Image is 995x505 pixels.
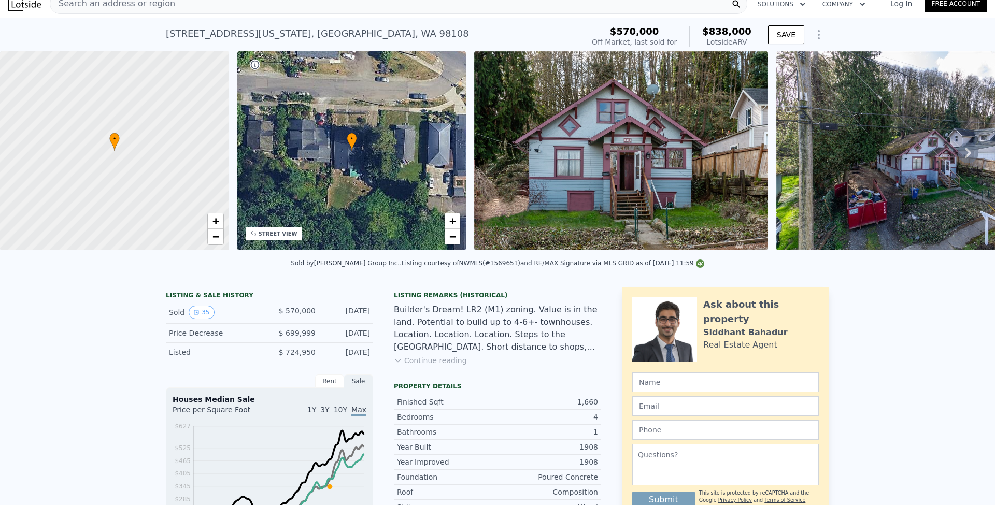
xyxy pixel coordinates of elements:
span: + [212,214,219,227]
img: Sale: 117879571 Parcel: 97885846 [474,51,768,250]
div: Roof [397,487,497,497]
div: Foundation [397,472,497,482]
div: Bathrooms [397,427,497,437]
div: Builder's Dream! LR2 (M1) zoning. Value is in the land. Potential to build up to 4-6+- townhouses... [394,304,601,353]
span: 3Y [320,406,329,414]
div: Sold by [PERSON_NAME] Group Inc. . [291,259,402,267]
div: Composition [497,487,598,497]
div: STREET VIEW [259,230,297,238]
div: 1,660 [497,397,598,407]
div: Price per Square Foot [173,405,269,421]
span: Max [351,406,366,416]
div: Ask about this property [703,297,819,326]
span: + [449,214,456,227]
input: Name [632,372,819,392]
tspan: $405 [175,470,191,477]
div: Listed [169,347,261,357]
span: • [109,134,120,143]
div: Property details [394,382,601,391]
div: Year Improved [397,457,497,467]
div: Rent [315,374,344,388]
span: 1Y [307,406,316,414]
div: Lotside ARV [702,37,751,47]
div: [DATE] [324,328,370,338]
div: 4 [497,412,598,422]
button: Continue reading [394,355,467,366]
div: [STREET_ADDRESS][US_STATE] , [GEOGRAPHIC_DATA] , WA 98108 [166,26,469,41]
div: Sale [344,374,373,388]
a: Zoom in [208,213,223,229]
div: Real Estate Agent [703,339,777,351]
div: Finished Sqft [397,397,497,407]
button: SAVE [768,25,804,44]
span: $ 724,950 [279,348,316,356]
tspan: $465 [175,457,191,465]
span: 10Y [334,406,347,414]
div: 1908 [497,442,598,452]
span: $ 699,999 [279,329,316,337]
div: Listing courtesy of NWMLS (#1569651) and RE/MAX Signature via MLS GRID as of [DATE] 11:59 [402,259,704,267]
span: $838,000 [702,26,751,37]
div: [DATE] [324,306,370,319]
span: $570,000 [610,26,659,37]
a: Zoom out [208,229,223,244]
input: Phone [632,420,819,440]
span: $ 570,000 [279,307,316,315]
button: Show Options [808,24,829,45]
div: Bedrooms [397,412,497,422]
a: Terms of Service [764,497,805,503]
div: Year Built [397,442,497,452]
span: − [212,230,219,243]
span: • [347,134,357,143]
div: 1 [497,427,598,437]
tspan: $627 [175,423,191,430]
div: Price Decrease [169,328,261,338]
div: Houses Median Sale [173,394,366,405]
div: • [109,133,120,151]
img: NWMLS Logo [696,259,704,268]
a: Zoom out [445,229,460,244]
div: Listing Remarks (Historical) [394,291,601,299]
div: LISTING & SALE HISTORY [166,291,373,301]
div: Siddhant Bahadur [703,326,788,339]
div: Sold [169,306,261,319]
tspan: $285 [175,496,191,503]
input: Email [632,396,819,416]
div: • [347,133,357,151]
a: Zoom in [445,213,460,229]
button: View historical data [189,306,214,319]
tspan: $345 [175,483,191,490]
span: − [449,230,456,243]
a: Privacy Policy [718,497,752,503]
tspan: $525 [175,444,191,452]
div: 1908 [497,457,598,467]
div: Poured Concrete [497,472,598,482]
div: [DATE] [324,347,370,357]
div: Off Market, last sold for [592,37,677,47]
